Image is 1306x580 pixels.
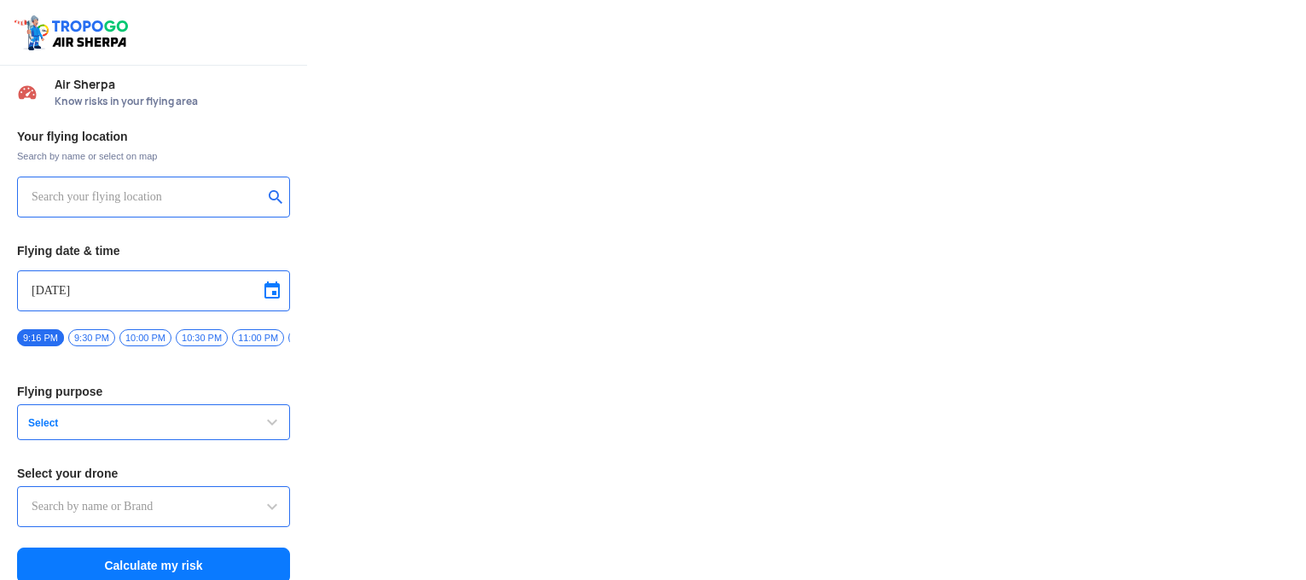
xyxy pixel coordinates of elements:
h3: Flying purpose [17,386,290,397]
span: 9:30 PM [68,329,115,346]
span: Search by name or select on map [17,149,290,163]
span: Know risks in your flying area [55,95,290,108]
input: Search by name or Brand [32,496,276,517]
img: Risk Scores [17,82,38,102]
button: Select [17,404,290,440]
span: 11:30 PM [288,329,340,346]
h3: Select your drone [17,467,290,479]
input: Select Date [32,281,276,301]
span: 11:00 PM [232,329,284,346]
span: 10:30 PM [176,329,228,346]
h3: Your flying location [17,130,290,142]
span: Select [21,416,235,430]
span: 9:16 PM [17,329,64,346]
span: 10:00 PM [119,329,171,346]
h3: Flying date & time [17,245,290,257]
input: Search your flying location [32,187,263,207]
span: Air Sherpa [55,78,290,91]
img: ic_tgdronemaps.svg [13,13,134,52]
